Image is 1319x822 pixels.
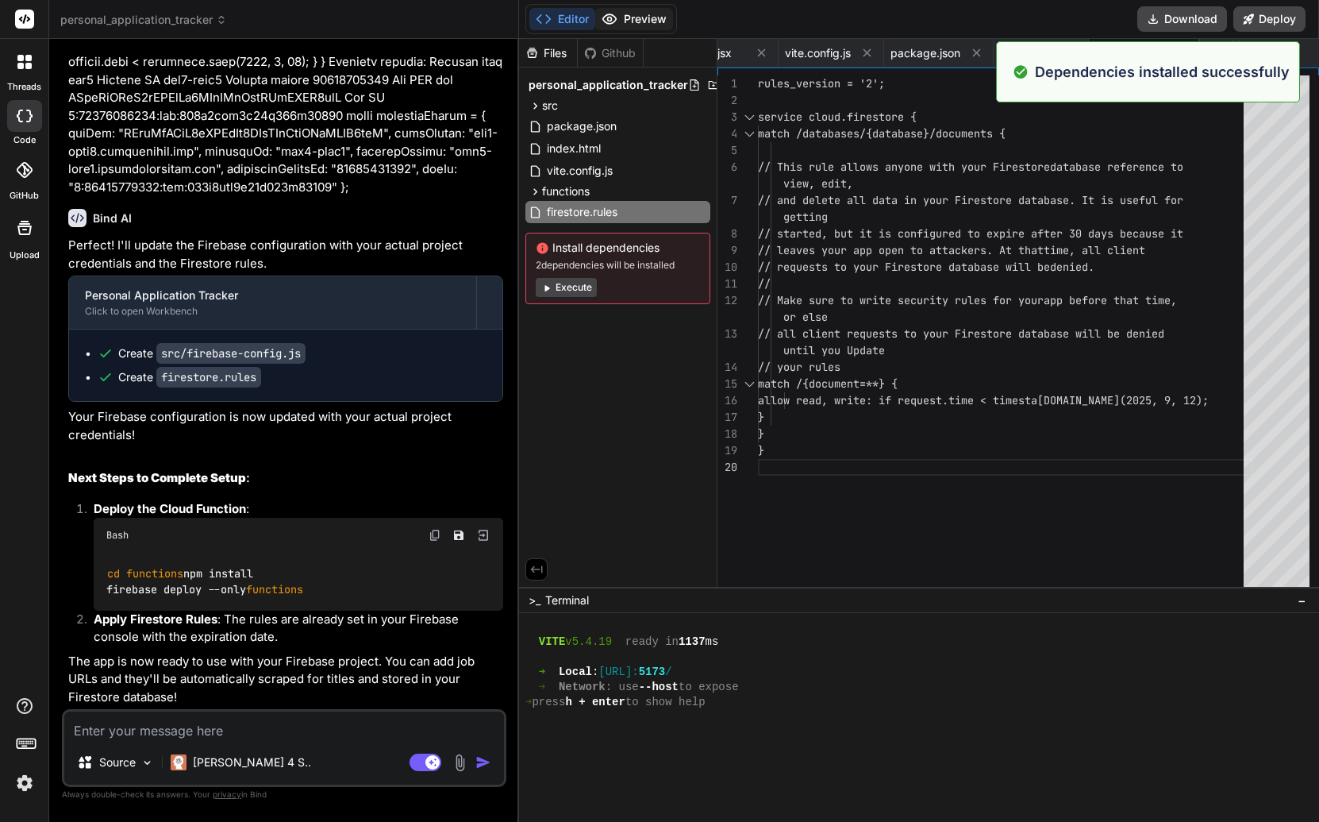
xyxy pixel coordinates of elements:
[758,426,764,441] span: }
[739,376,759,392] div: Click to collapse the range.
[1035,61,1290,83] p: Dependencies installed successfully
[595,8,673,30] button: Preview
[783,176,853,191] span: view, edit,
[542,183,590,199] span: functions
[1050,193,1183,207] span: ase. It is useful for
[758,226,1050,241] span: // started, but it is configured to expire aft
[94,501,246,516] strong: Deploy the Cloud Function
[68,469,503,488] h2: :
[171,754,187,770] img: Claude 4 Sonnet
[639,665,666,680] span: 5173
[1044,293,1177,307] span: app before that time,
[717,276,737,292] div: 11
[451,754,469,772] img: attachment
[475,754,491,770] img: icon
[94,612,217,627] strong: Apply Firestore Rules
[525,695,532,710] span: ➜
[94,500,503,519] p: :
[94,611,503,646] p: : The rules are already set in your Firebase console with the expiration date.
[156,367,261,388] code: firestore.rules
[717,392,737,409] div: 16
[140,756,154,770] img: Pick Models
[13,133,36,147] label: code
[448,524,470,546] button: Save file
[85,305,460,318] div: Click to open Workbench
[68,653,503,707] p: The app is now ready to use with your Firebase project. You can add job URLs and they'll be autom...
[606,680,639,695] span: : use
[68,237,503,272] p: Perfect! I'll update the Firebase configuration with your actual project credentials and the Fire...
[532,695,565,710] span: press
[758,443,764,457] span: }
[679,635,706,650] span: 1137
[592,665,598,680] span: :
[68,408,503,444] p: Your Firebase configuration is now updated with your actual project credentials!
[717,359,737,376] div: 14
[717,92,737,109] div: 2
[106,529,129,542] span: Bash
[717,326,737,342] div: 13
[11,770,38,797] img: settings
[758,326,1050,341] span: // all client requests to your Firestore datab
[536,259,700,272] span: 2 dependencies will be installed
[1298,592,1306,608] span: −
[717,459,737,476] div: 20
[717,159,737,176] div: 6
[717,192,737,209] div: 7
[1013,61,1029,83] img: alert
[536,278,597,297] button: Execute
[783,343,885,357] span: until you Update
[758,293,1044,307] span: // Make sure to write security rules for your
[529,592,540,608] span: >_
[545,139,602,158] span: index.html
[529,77,688,93] span: personal_application_tracker
[758,360,840,374] span: // your rules
[758,193,1050,207] span: // and delete all data in your Firestore datab
[758,410,764,424] span: }
[758,376,898,391] span: match /{document=**} {
[1050,260,1094,274] span: denied.
[1137,6,1227,32] button: Download
[717,442,737,459] div: 19
[758,76,885,91] span: rules_version = '2';
[118,345,306,361] div: Create
[758,126,1006,141] span: match /databases/{database}/documents {
[539,665,545,680] span: ➜
[10,189,39,203] label: GitHub
[7,80,41,94] label: threads
[93,210,132,226] h6: Bind AI
[565,695,625,710] span: h + enter
[476,528,490,542] img: Open in Browser
[565,635,612,650] span: v5.4.19
[539,680,545,695] span: ➜
[758,110,917,124] span: service cloud.firestore {
[529,8,595,30] button: Editor
[785,45,851,61] span: vite.config.js
[783,210,828,224] span: getting
[246,582,303,596] span: functions
[99,754,136,770] p: Source
[1050,326,1164,341] span: ase will be denied
[559,680,606,695] span: Network
[69,276,476,329] button: Personal Application TrackerClick to open Workbench
[559,665,592,680] span: Local
[717,376,737,392] div: 15
[118,369,261,385] div: Create
[717,242,737,259] div: 9
[545,117,618,136] span: package.json
[542,98,558,114] span: src
[126,566,183,581] span: functions
[717,226,737,242] div: 8
[1233,6,1306,32] button: Deploy
[890,45,960,61] span: package.json
[10,249,40,262] label: Upload
[545,203,619,222] span: firestore.rules
[739,109,759,125] div: Click to collapse the range.
[625,635,679,650] span: ready in
[545,592,589,608] span: Terminal
[156,343,306,364] code: src/firebase-config.js
[68,470,246,485] strong: Next Steps to Complete Setup
[783,310,828,324] span: or else
[758,276,771,291] span: //
[519,45,577,61] div: Files
[60,12,227,28] span: personal_application_tracker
